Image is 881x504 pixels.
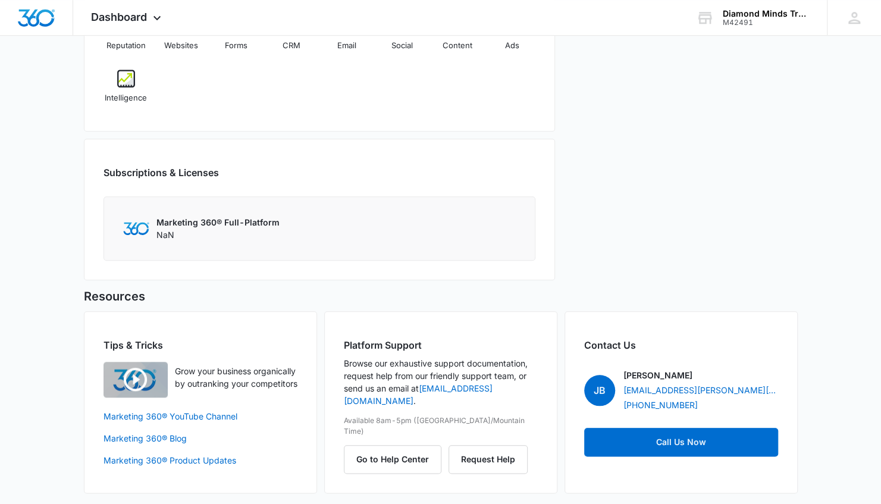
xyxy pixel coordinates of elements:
h2: Contact Us [584,338,778,352]
a: Marketing 360® Product Updates [104,454,297,467]
a: Ads [490,17,535,60]
a: Intelligence [104,70,149,112]
a: Email [324,17,370,60]
img: Quick Overview Video [104,362,168,397]
span: Content [442,40,472,52]
a: Request Help [449,454,528,464]
p: [PERSON_NAME] [623,369,692,381]
span: Websites [164,40,198,52]
div: account id [723,18,810,27]
span: Social [391,40,413,52]
span: Reputation [106,40,146,52]
p: Browse our exhaustive support documentation, request help from our friendly support team, or send... [344,357,538,407]
p: Grow your business organically by outranking your competitors [175,365,297,390]
h2: Tips & Tricks [104,338,297,352]
span: Intelligence [105,92,147,104]
span: Email [337,40,356,52]
div: NaN [156,216,280,241]
span: CRM [283,40,300,52]
span: Dashboard [91,11,147,23]
p: Marketing 360® Full-Platform [156,216,280,228]
a: [EMAIL_ADDRESS][PERSON_NAME][DOMAIN_NAME] [623,384,778,396]
a: Forms [214,17,259,60]
a: Call Us Now [584,428,778,456]
a: Marketing 360® Blog [104,432,297,444]
a: Reputation [104,17,149,60]
a: Marketing 360® YouTube Channel [104,410,297,422]
a: Websites [158,17,204,60]
h2: Platform Support [344,338,538,352]
span: JB [584,375,615,406]
a: Go to Help Center [344,454,449,464]
a: Content [434,17,480,60]
span: Ads [505,40,519,52]
button: Go to Help Center [344,445,441,474]
div: account name [723,9,810,18]
a: Social [379,17,425,60]
span: Forms [225,40,247,52]
a: [PHONE_NUMBER] [623,399,698,411]
p: Available 8am-5pm ([GEOGRAPHIC_DATA]/Mountain Time) [344,415,538,437]
h2: Subscriptions & Licenses [104,165,219,180]
button: Request Help [449,445,528,474]
a: CRM [269,17,315,60]
h5: Resources [84,287,798,305]
img: Marketing 360 Logo [123,222,149,234]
